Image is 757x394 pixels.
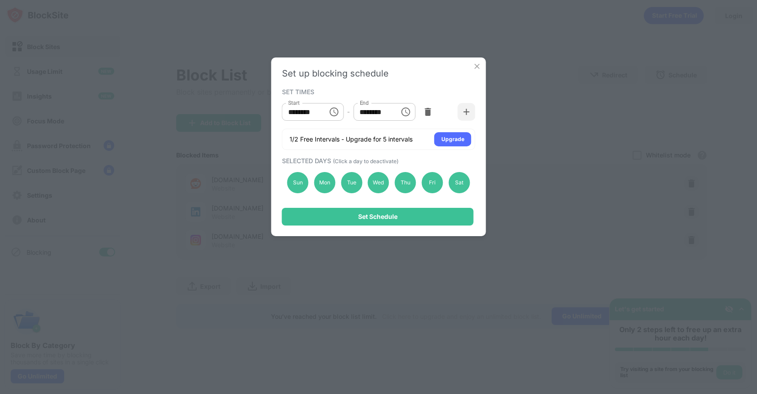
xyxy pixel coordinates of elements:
img: x-button.svg [473,62,482,71]
div: 1/2 Free Intervals - Upgrade for 5 intervals [290,135,413,144]
div: - [347,107,350,117]
button: Choose time, selected time is 1:00 PM [397,103,414,121]
button: Choose time, selected time is 10:00 AM [325,103,343,121]
div: Wed [368,172,389,193]
div: Fri [422,172,443,193]
span: (Click a day to deactivate) [333,158,398,164]
div: Upgrade [441,135,464,144]
div: Sun [287,172,309,193]
div: Set up blocking schedule [282,68,475,79]
div: Mon [314,172,335,193]
div: Thu [395,172,416,193]
div: Set Schedule [358,213,398,220]
div: SET TIMES [282,88,473,95]
label: End [359,99,369,107]
label: Start [288,99,300,107]
div: SELECTED DAYS [282,157,473,164]
div: Tue [341,172,362,193]
div: Sat [448,172,470,193]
